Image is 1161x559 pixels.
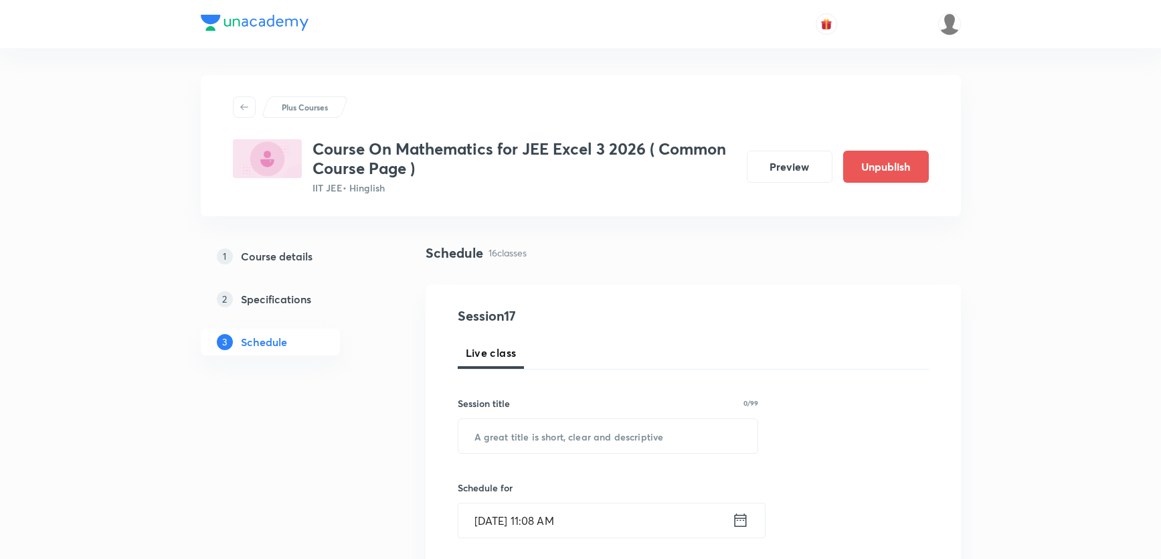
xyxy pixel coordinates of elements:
img: B92E325F-0F22-4D88-B343-045817B83127_plus.png [233,139,302,178]
h6: Schedule for [458,481,759,495]
h4: Schedule [426,243,483,263]
button: Unpublish [843,151,929,183]
p: 0/99 [743,400,758,406]
span: Live class [466,345,517,361]
a: Company Logo [201,15,308,34]
h6: Session title [458,396,510,410]
a: 2Specifications [201,286,383,313]
input: A great title is short, clear and descriptive [458,419,758,453]
h5: Specifications [241,291,311,307]
img: avatar [820,18,832,30]
button: avatar [816,13,837,35]
h5: Schedule [241,334,287,350]
p: 1 [217,248,233,264]
p: 3 [217,334,233,350]
p: 2 [217,291,233,307]
p: IIT JEE • Hinglish [312,181,736,195]
button: Preview [747,151,832,183]
p: Plus Courses [282,101,328,113]
h4: Session 17 [458,306,702,326]
img: Vivek Patil [938,13,961,35]
h5: Course details [241,248,312,264]
a: 1Course details [201,243,383,270]
p: 16 classes [488,246,527,260]
img: Company Logo [201,15,308,31]
h3: Course On Mathematics for JEE Excel 3 2026 ( Common Course Page ) [312,139,736,178]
